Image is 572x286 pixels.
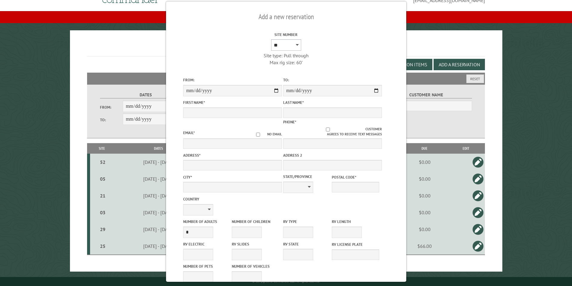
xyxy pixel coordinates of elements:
[402,143,447,154] th: Due
[183,263,231,269] label: Number of Pets
[92,243,113,249] div: 25
[87,40,485,56] h1: Reservations
[381,59,432,70] button: Edit Add-on Items
[237,52,335,59] div: Site type: Pull through
[252,279,320,283] small: © Campground Commander LLC. All rights reserved.
[183,196,282,202] label: Country
[283,219,331,224] label: RV Type
[100,104,123,110] label: From:
[434,59,485,70] button: Add a Reservation
[115,226,202,232] div: [DATE] - [DATE]
[283,174,331,179] label: State/Province
[183,241,231,247] label: RV Electric
[232,219,279,224] label: Number of Children
[402,187,447,204] td: $0.00
[183,130,195,135] label: Email
[332,174,379,180] label: Postal Code
[237,32,335,38] label: Site Number
[402,170,447,187] td: $0.00
[92,226,113,232] div: 29
[92,176,113,182] div: 05
[183,174,282,180] label: City
[237,59,335,66] div: Max rig size: 60'
[380,92,472,98] label: Customer Name
[232,263,279,269] label: Number of Vehicles
[115,159,202,165] div: [DATE] - [DATE]
[183,77,282,83] label: From:
[402,221,447,238] td: $0.00
[100,92,192,98] label: Dates
[92,193,113,199] div: 21
[100,117,123,123] label: To:
[283,77,382,83] label: To:
[115,176,202,182] div: [DATE] - [DATE]
[332,242,379,247] label: RV License Plate
[466,74,484,83] button: Reset
[232,241,279,247] label: RV Slides
[92,209,113,215] div: 03
[115,209,202,215] div: [DATE] - [DATE]
[402,204,447,221] td: $0.00
[183,11,389,23] h2: Add a new reservation
[249,133,267,137] input: No email
[283,100,382,105] label: Last Name
[115,243,202,249] div: [DATE] - [DATE]
[92,159,113,165] div: 52
[114,143,203,154] th: Dates
[283,241,331,247] label: RV State
[90,143,114,154] th: Site
[249,132,282,137] label: No email
[183,152,282,158] label: Address
[115,193,202,199] div: [DATE] - [DATE]
[183,219,231,224] label: Number of Adults
[290,128,365,131] input: Customer agrees to receive text messages
[283,152,382,158] label: Address 2
[183,100,282,105] label: First Name
[447,143,485,154] th: Edit
[283,119,296,125] label: Phone
[402,238,447,255] td: $66.00
[87,73,485,84] h2: Filters
[402,154,447,170] td: $0.00
[332,219,379,224] label: RV Length
[283,127,382,137] label: Customer agrees to receive text messages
